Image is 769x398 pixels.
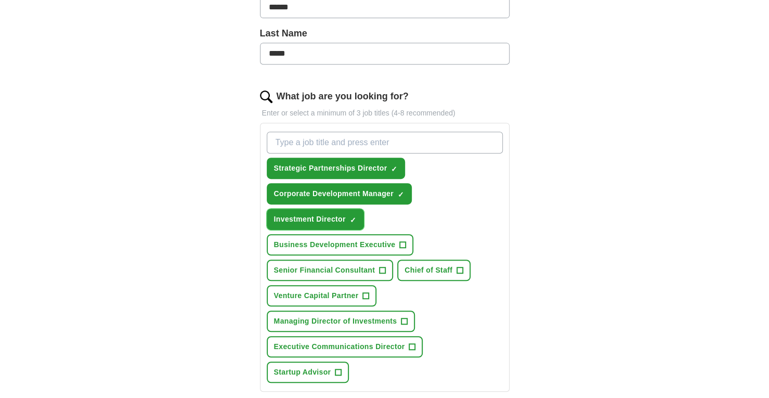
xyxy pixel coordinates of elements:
[267,209,364,230] button: Investment Director✓
[267,183,412,204] button: Corporate Development Manager✓
[267,311,415,332] button: Managing Director of Investments
[267,132,503,153] input: Type a job title and press enter
[267,362,349,383] button: Startup Advisor
[267,285,377,306] button: Venture Capital Partner
[260,108,510,119] p: Enter or select a minimum of 3 job titles (4-8 recommended)
[267,260,394,281] button: Senior Financial Consultant
[267,234,414,255] button: Business Development Executive
[350,216,356,224] span: ✓
[267,158,406,179] button: Strategic Partnerships Director✓
[398,190,404,199] span: ✓
[260,27,510,41] label: Last Name
[391,165,397,173] span: ✓
[274,367,331,378] span: Startup Advisor
[274,290,359,301] span: Venture Capital Partner
[274,265,375,276] span: Senior Financial Consultant
[277,89,409,104] label: What job are you looking for?
[274,188,394,199] span: Corporate Development Manager
[397,260,471,281] button: Chief of Staff
[405,265,452,276] span: Chief of Staff
[267,336,423,357] button: Executive Communications Director
[274,341,405,352] span: Executive Communications Director
[274,163,387,174] span: Strategic Partnerships Director
[260,91,272,103] img: search.png
[274,239,396,250] span: Business Development Executive
[274,316,397,327] span: Managing Director of Investments
[274,214,346,225] span: Investment Director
